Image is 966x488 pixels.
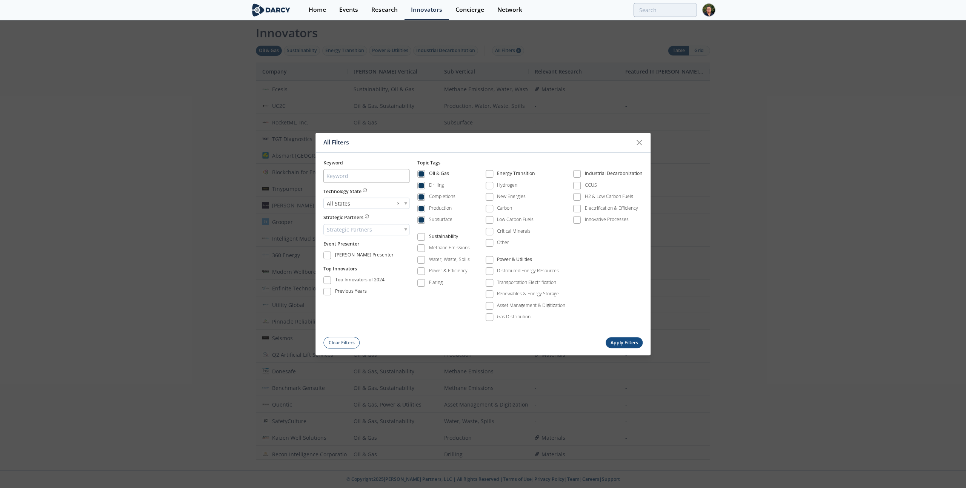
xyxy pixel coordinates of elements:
[323,265,357,272] span: Top Innovators
[497,239,509,246] div: Other
[323,160,343,166] span: Keyword
[497,205,512,212] div: Carbon
[429,268,468,275] div: Power & Efficiency
[585,182,597,189] div: CCUS
[429,205,452,212] div: Production
[497,268,559,275] div: Distributed Energy Resources
[323,241,359,247] span: Event Presenter
[497,182,517,189] div: Hydrogen
[497,7,522,13] div: Network
[323,188,361,195] span: Technology State
[585,170,643,180] div: Industrial Decarbonization
[323,241,359,247] button: Event Presenter
[585,193,633,200] div: H2 & Low Carbon Fuels
[323,265,357,272] button: Top Innovators
[497,302,565,309] div: Asset Management & Digitization
[429,245,470,252] div: Methane Emissions
[497,216,534,223] div: Low Carbon Fuels
[429,233,458,242] div: Sustainability
[585,216,629,223] div: Innovative Processes
[339,7,358,13] div: Events
[497,279,556,286] div: Transportation Electrification
[335,276,385,285] div: Top Innovators of 2024
[251,3,292,17] img: logo-wide.svg
[363,188,367,192] img: information.svg
[934,458,958,480] iframe: chat widget
[497,291,559,298] div: Renewables & Energy Storage
[327,224,372,235] span: Strategic Partners
[702,3,715,17] img: Profile
[429,182,444,189] div: Drilling
[429,193,455,200] div: Completions
[497,314,531,321] div: Gas Distribution
[323,214,363,221] span: Strategic Partners
[397,199,400,207] span: ×
[497,256,532,265] div: Power & Utilities
[429,216,452,223] div: Subsurface
[429,256,470,263] div: Water, Waste, Spills
[634,3,697,17] input: Advanced Search
[429,279,443,286] div: Flaring
[497,170,535,180] div: Energy Transition
[429,170,449,180] div: Oil & Gas
[606,338,643,348] button: Apply Filters
[371,7,398,13] div: Research
[323,198,409,209] div: All States ×
[335,288,367,297] div: Previous Years
[365,214,369,218] img: information.svg
[323,214,369,221] button: Strategic Partners
[323,337,360,349] button: Clear Filters
[417,160,440,166] span: Topic Tags
[335,252,394,261] div: [PERSON_NAME] Presenter
[455,7,484,13] div: Concierge
[327,198,350,209] span: All States
[497,193,526,200] div: New Energies
[323,224,409,235] div: Strategic Partners
[323,135,632,150] div: All Filters
[309,7,326,13] div: Home
[411,7,442,13] div: Innovators
[585,205,638,212] div: Electrification & Efficiency
[323,188,367,195] button: Technology State
[497,228,531,235] div: Critical Minerals
[323,169,409,183] input: Keyword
